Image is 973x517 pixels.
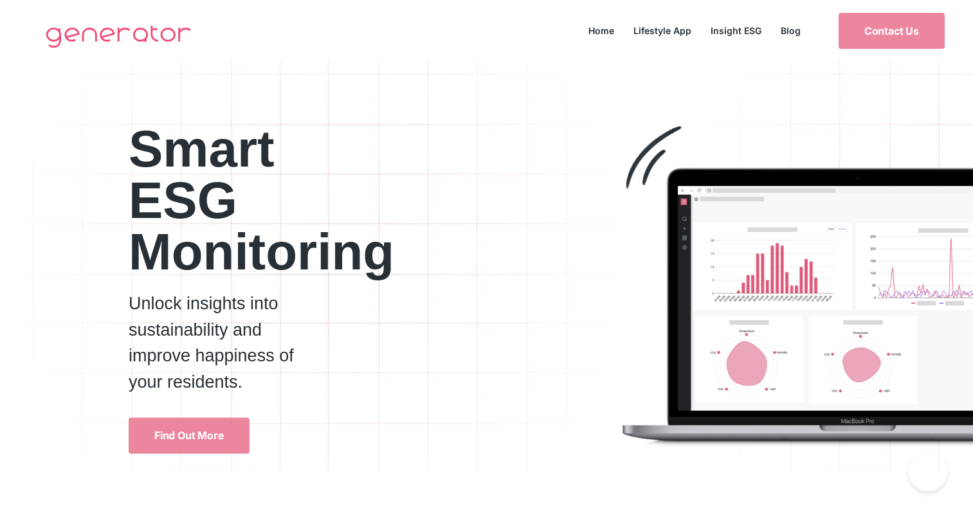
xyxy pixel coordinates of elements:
[579,22,624,39] a: Home
[864,26,919,36] span: Contact Us
[129,291,325,395] p: Unlock insights into sustainability and improve happiness of your residents.
[579,22,810,39] nav: Menu
[771,22,810,39] a: Blog
[839,13,945,49] a: Contact Us
[129,417,250,453] a: Find Out More
[701,22,771,39] a: Insight ESG
[154,430,224,440] span: Find Out More
[909,453,947,491] iframe: Toggle Customer Support
[129,124,389,278] h2: Smart ESG Monitoring
[624,22,701,39] a: Lifestyle App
